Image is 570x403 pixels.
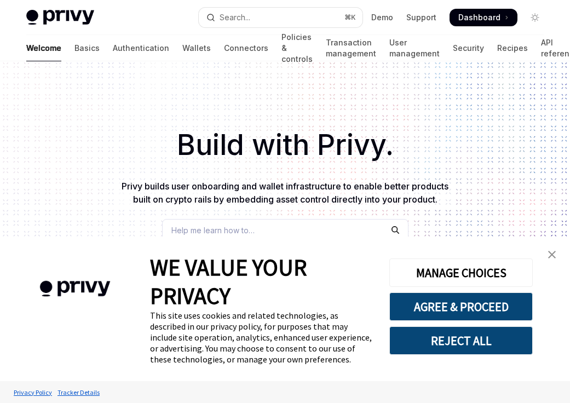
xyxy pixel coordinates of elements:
a: Policies & controls [281,35,313,61]
img: company logo [16,265,134,313]
img: light logo [26,10,94,25]
button: MANAGE CHOICES [389,258,533,287]
a: Recipes [497,35,528,61]
a: Support [406,12,436,23]
button: Toggle dark mode [526,9,544,26]
span: WE VALUE YOUR PRIVACY [150,253,307,310]
span: ⌘ K [344,13,356,22]
img: close banner [548,251,556,258]
a: Basics [74,35,100,61]
button: AGREE & PROCEED [389,292,533,321]
a: Welcome [26,35,61,61]
a: close banner [541,244,563,266]
a: User management [389,35,440,61]
a: Wallets [182,35,211,61]
span: Help me learn how to… [171,224,255,236]
div: This site uses cookies and related technologies, as described in our privacy policy, for purposes... [150,310,373,365]
a: Authentication [113,35,169,61]
span: Privy builds user onboarding and wallet infrastructure to enable better products built on crypto ... [122,181,448,205]
a: Security [453,35,484,61]
div: Search... [220,11,250,24]
a: Tracker Details [55,383,102,402]
h1: Build with Privy. [18,124,552,166]
button: Open search [199,8,362,27]
a: Demo [371,12,393,23]
button: REJECT ALL [389,326,533,355]
span: Dashboard [458,12,500,23]
a: Connectors [224,35,268,61]
a: Transaction management [326,35,376,61]
a: Privacy Policy [11,383,55,402]
a: Dashboard [450,9,517,26]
